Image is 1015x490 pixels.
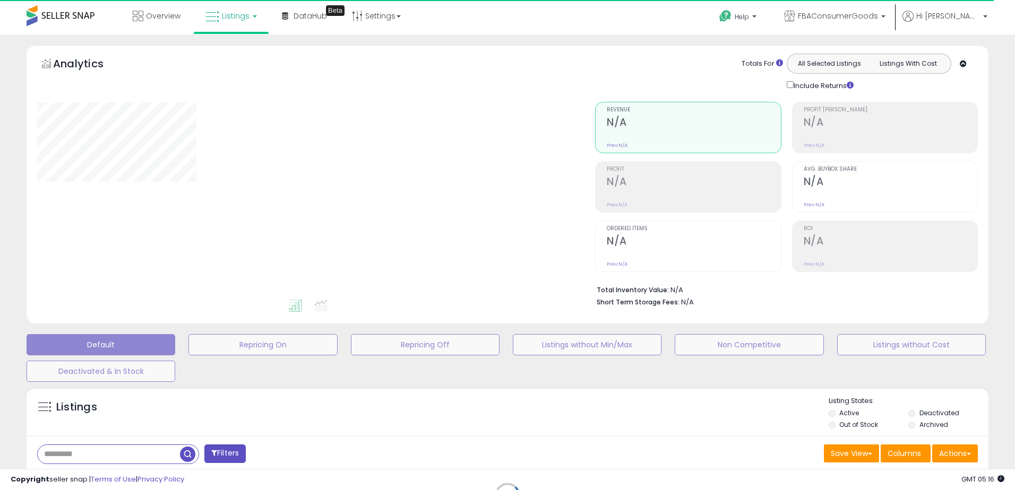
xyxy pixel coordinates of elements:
[607,235,780,249] h2: N/A
[597,285,669,294] b: Total Inventory Value:
[607,116,780,130] h2: N/A
[11,474,49,484] strong: Copyright
[597,283,970,295] li: N/A
[804,226,977,232] span: ROI
[902,11,987,34] a: Hi [PERSON_NAME]
[804,261,824,267] small: Prev: N/A
[607,261,627,267] small: Prev: N/A
[719,10,732,23] i: Get Help
[804,235,977,249] h2: N/A
[798,11,878,21] span: FBAConsumerGoods
[27,361,175,382] button: Deactivated & In Stock
[607,226,780,232] span: Ordered Items
[513,334,661,355] button: Listings without Min/Max
[837,334,986,355] button: Listings without Cost
[27,334,175,355] button: Default
[146,11,180,21] span: Overview
[607,167,780,172] span: Profit
[804,202,824,208] small: Prev: N/A
[790,57,869,71] button: All Selected Listings
[735,12,749,21] span: Help
[804,167,977,172] span: Avg. Buybox Share
[804,176,977,190] h2: N/A
[188,334,337,355] button: Repricing On
[53,56,124,74] h5: Analytics
[681,297,694,307] span: N/A
[351,334,500,355] button: Repricing Off
[607,107,780,113] span: Revenue
[916,11,980,21] span: Hi [PERSON_NAME]
[607,202,627,208] small: Prev: N/A
[868,57,948,71] button: Listings With Cost
[597,297,679,307] b: Short Term Storage Fees:
[779,79,866,91] div: Include Returns
[326,5,345,16] div: Tooltip anchor
[804,142,824,148] small: Prev: N/A
[675,334,823,355] button: Non Competitive
[294,11,327,21] span: DataHub
[804,116,977,130] h2: N/A
[607,176,780,190] h2: N/A
[804,107,977,113] span: Profit [PERSON_NAME]
[11,475,184,485] div: seller snap | |
[711,2,767,34] a: Help
[742,59,783,69] div: Totals For
[607,142,627,148] small: Prev: N/A
[222,11,250,21] span: Listings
